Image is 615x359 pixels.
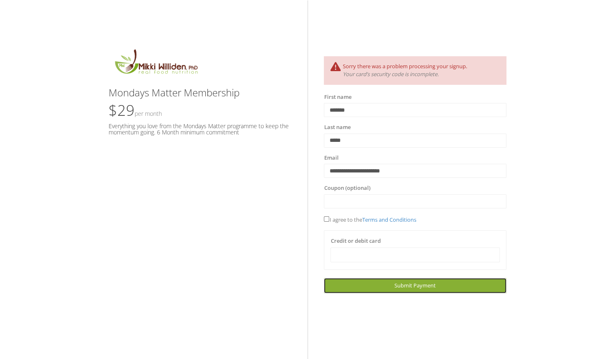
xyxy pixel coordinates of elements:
span: $29 [109,100,162,120]
span: Submit Payment [394,282,436,289]
div: Domain: [DOMAIN_NAME] [21,22,91,28]
label: Coupon (optional) [324,184,370,192]
label: Credit or debit card [330,237,380,245]
iframe: Secure card payment input frame [336,251,494,258]
img: logo_orange.svg [13,13,20,20]
img: website_grey.svg [13,22,20,28]
div: Keywords by Traffic [91,49,139,54]
label: Email [324,154,338,162]
small: Per Month [135,110,162,117]
img: tab_domain_overview_orange.svg [22,48,29,55]
img: tab_keywords_by_traffic_grey.svg [82,48,89,55]
i: Your card’s security code is incomplete. [342,70,438,78]
img: MikkiLogoMain.png [109,48,203,79]
a: Submit Payment [324,278,506,293]
span: I agree to the [324,216,416,223]
div: v 4.0.25 [23,13,40,20]
span: Sorry there was a problem processing your signup. [342,62,467,70]
h3: Mondays Matter Membership [109,87,291,98]
label: Last name [324,123,350,132]
h5: Everything you love from the Mondays Matter programme to keep the momentum going. 6 Month minimum... [109,123,291,136]
label: First name [324,93,351,101]
a: Terms and Conditions [362,216,416,223]
div: Domain Overview [31,49,74,54]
